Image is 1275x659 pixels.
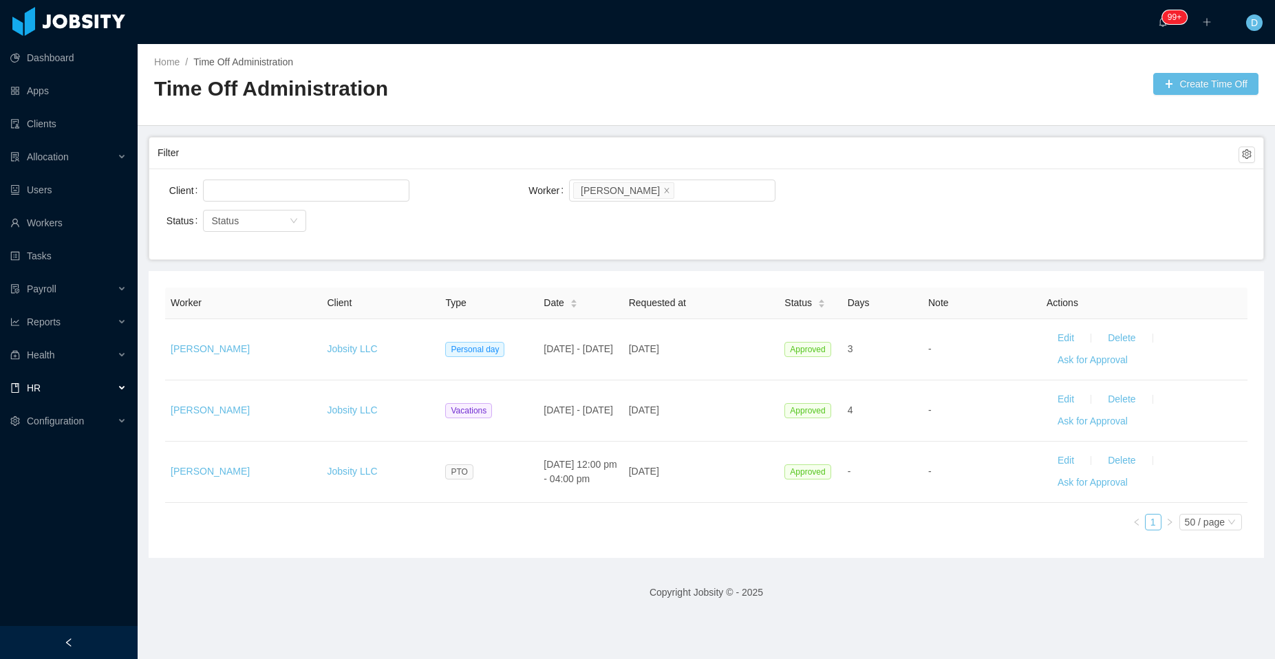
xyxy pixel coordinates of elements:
[848,297,870,308] span: Days
[10,110,127,138] a: icon: auditClients
[928,466,932,477] span: -
[171,343,250,354] a: [PERSON_NAME]
[327,404,377,415] a: Jobsity LLC
[629,297,686,308] span: Requested at
[10,416,20,426] i: icon: setting
[581,183,660,198] div: [PERSON_NAME]
[848,343,853,354] span: 3
[1047,327,1085,349] button: Edit
[544,404,613,415] span: [DATE] - [DATE]
[1047,411,1139,433] button: Ask for Approval
[1146,515,1161,530] a: 1
[10,242,127,270] a: icon: profileTasks
[1239,147,1255,163] button: icon: setting
[158,140,1239,166] div: Filter
[848,466,851,477] span: -
[928,404,932,415] span: -
[171,297,202,308] span: Worker
[445,342,504,357] span: Personal day
[1047,389,1085,411] button: Edit
[528,185,569,196] label: Worker
[327,466,377,477] a: Jobsity LLC
[818,297,826,301] i: icon: caret-up
[327,343,377,354] a: Jobsity LLC
[1228,518,1236,528] i: icon: down
[1097,450,1146,472] button: Delete
[169,185,204,196] label: Client
[1047,450,1085,472] button: Edit
[784,342,831,357] span: Approved
[570,303,577,307] i: icon: caret-down
[445,297,466,308] span: Type
[1161,514,1178,530] li: Next Page
[445,403,492,418] span: Vacations
[10,350,20,360] i: icon: medicine-box
[1153,73,1258,95] button: icon: plusCreate Time Off
[677,182,685,199] input: Worker
[211,215,239,226] span: Status
[573,182,674,199] li: Patricia Ponce
[928,343,932,354] span: -
[784,403,831,418] span: Approved
[1158,17,1168,27] i: icon: bell
[1251,14,1258,31] span: D
[1145,514,1161,530] li: 1
[327,297,352,308] span: Client
[629,466,659,477] span: [DATE]
[570,297,577,301] i: icon: caret-up
[1128,514,1145,530] li: Previous Page
[138,569,1275,616] footer: Copyright Jobsity © - 2025
[784,464,831,479] span: Approved
[27,382,41,393] span: HR
[1097,327,1146,349] button: Delete
[290,217,298,226] i: icon: down
[10,77,127,105] a: icon: appstoreApps
[10,44,127,72] a: icon: pie-chartDashboard
[629,343,659,354] span: [DATE]
[10,152,20,162] i: icon: solution
[10,317,20,327] i: icon: line-chart
[27,415,84,426] span: Configuration
[784,296,812,310] span: Status
[167,215,204,226] label: Status
[818,303,826,307] i: icon: caret-down
[27,283,56,294] span: Payroll
[10,176,127,204] a: icon: robotUsers
[10,284,20,294] i: icon: file-protect
[848,404,853,415] span: 4
[1097,389,1146,411] button: Delete
[10,209,127,237] a: icon: userWorkers
[154,75,707,103] h2: Time Off Administration
[544,343,613,354] span: [DATE] - [DATE]
[544,296,564,310] span: Date
[1047,297,1078,308] span: Actions
[185,56,188,67] span: /
[207,182,215,199] input: Client
[544,459,617,484] span: [DATE] 12:00 pm - 04:00 pm
[193,56,293,67] a: Time Off Administration
[27,349,54,360] span: Health
[1047,349,1139,371] button: Ask for Approval
[629,404,659,415] span: [DATE]
[1202,17,1212,27] i: icon: plus
[27,316,61,327] span: Reports
[171,466,250,477] a: [PERSON_NAME]
[445,464,473,479] span: PTO
[928,297,949,308] span: Note
[1047,472,1139,494] button: Ask for Approval
[1166,518,1174,526] i: icon: right
[1133,518,1141,526] i: icon: left
[171,404,250,415] a: [PERSON_NAME]
[27,151,69,162] span: Allocation
[10,383,20,393] i: icon: book
[663,186,670,195] i: icon: close
[1162,10,1187,24] sup: 332
[1185,515,1225,530] div: 50 / page
[154,56,180,67] a: Home
[817,297,826,307] div: Sort
[570,297,578,307] div: Sort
